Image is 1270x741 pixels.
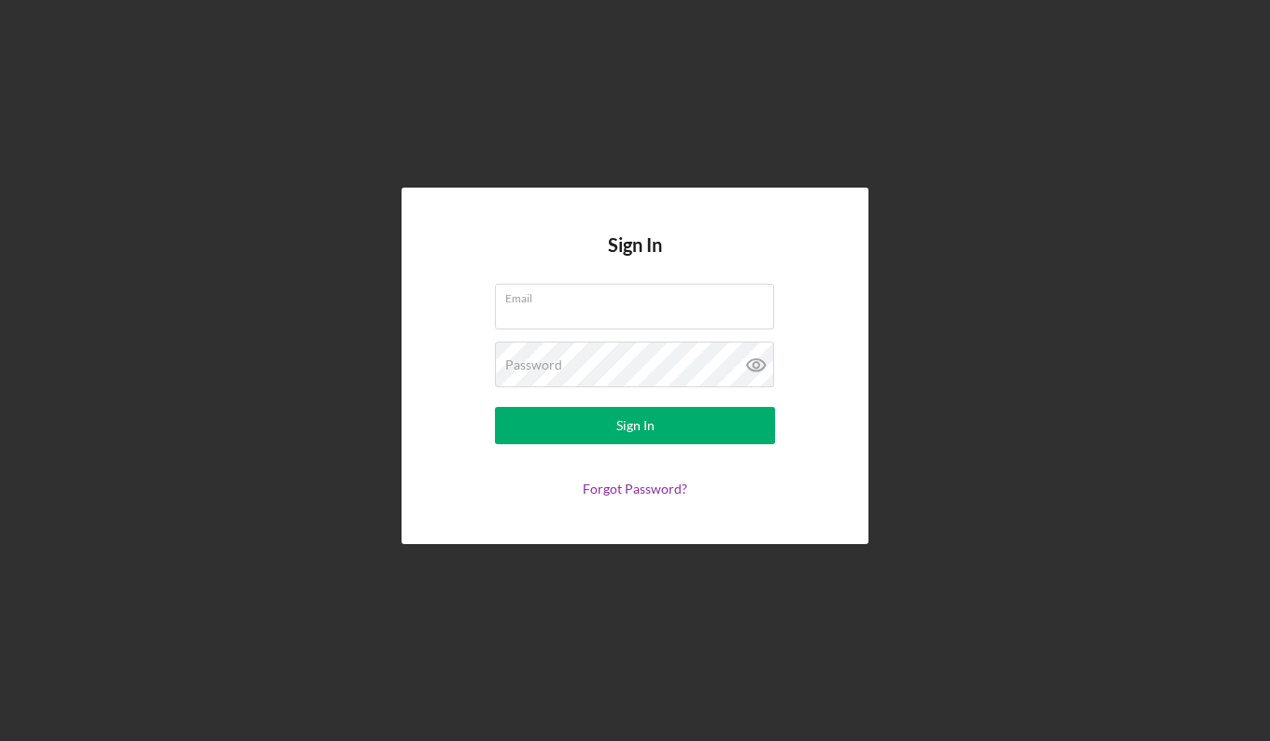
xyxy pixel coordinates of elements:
[495,407,775,444] button: Sign In
[608,234,662,284] h4: Sign In
[505,357,562,372] label: Password
[505,285,774,305] label: Email
[616,407,655,444] div: Sign In
[583,481,687,496] a: Forgot Password?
